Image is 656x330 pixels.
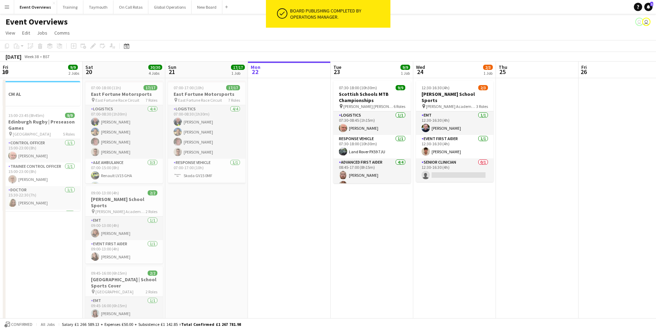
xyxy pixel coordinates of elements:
[146,98,157,103] span: 7 Roles
[85,217,163,240] app-card-role: EMT1/109:00-13:00 (4h)[PERSON_NAME]
[85,297,163,320] app-card-role: EMT1/109:45-16:00 (6h15m)[PERSON_NAME]
[174,85,204,90] span: 07:00-17:00 (10h)
[416,135,493,158] app-card-role: Event First Aider1/112:30-16:30 (4h)[PERSON_NAME]
[333,64,341,70] span: Tue
[478,85,488,90] span: 2/3
[22,30,30,36] span: Edit
[11,322,33,327] span: Confirmed
[416,81,493,182] app-job-card: 12:30-16:30 (4h)2/3[PERSON_NAME] School Sports [PERSON_NAME] Academy Playing Fields3 RolesEMT1/11...
[3,139,80,163] app-card-role: Control Officer1/115:00-23:00 (8h)[PERSON_NAME]
[581,64,587,70] span: Fri
[333,135,411,158] app-card-role: Response Vehicle1/107:30-18:00 (10h30m)Land Rover PX59 7JU
[37,30,47,36] span: Jobs
[146,289,157,294] span: 2 Roles
[181,322,241,327] span: Total Confirmed £1 267 781.98
[499,64,507,70] span: Thu
[416,64,425,70] span: Wed
[57,0,83,14] button: Training
[63,131,75,137] span: 5 Roles
[146,209,157,214] span: 2 Roles
[95,289,133,294] span: [GEOGRAPHIC_DATA]
[13,131,51,137] span: [GEOGRAPHIC_DATA]
[68,71,79,76] div: 2 Jobs
[85,240,163,264] app-card-role: Event First Aider1/109:00-13:00 (4h)[PERSON_NAME]
[650,2,653,6] span: 1
[85,91,163,97] h3: East Fortune Motorsports
[85,186,163,264] app-job-card: 09:00-13:00 (4h)2/2[PERSON_NAME] School Sports [PERSON_NAME] Academy Playing Fields2 RolesEMT1/10...
[149,71,162,76] div: 4 Jobs
[396,85,405,90] span: 9/9
[91,190,119,195] span: 09:00-13:00 (4h)
[168,105,246,159] app-card-role: Logistics4/407:00-08:30 (1h30m)[PERSON_NAME][PERSON_NAME][PERSON_NAME][PERSON_NAME]
[148,0,192,14] button: Global Operations
[6,17,68,27] h1: Event Overviews
[144,85,157,90] span: 17/17
[226,85,240,90] span: 17/17
[422,85,450,90] span: 12:30-16:30 (4h)
[168,91,246,97] h3: East Fortune Motorsports
[483,65,493,70] span: 2/3
[339,85,377,90] span: 07:30-18:00 (10h30m)
[476,104,488,109] span: 3 Roles
[333,91,411,103] h3: Scottish Schools MTB Championships
[167,68,176,76] span: 21
[400,65,410,70] span: 9/9
[251,64,260,70] span: Mon
[401,71,410,76] div: 1 Job
[3,28,18,37] a: View
[91,271,127,276] span: 09:45-16:00 (6h15m)
[6,53,21,60] div: [DATE]
[333,111,411,135] app-card-role: Logistics1/107:30-08:45 (1h15m)[PERSON_NAME]
[62,322,241,327] div: Salary £1 266 589.13 + Expenses £50.00 + Subsistence £1 142.85 =
[148,190,157,195] span: 2/2
[3,186,80,210] app-card-role: Doctor1/115:30-22:30 (7h)[PERSON_NAME]
[113,0,148,14] button: On Call Rotas
[290,8,388,20] div: Board publishing completed by Operations Manager.
[52,28,73,37] a: Comms
[39,322,56,327] span: All jobs
[23,54,40,59] span: Week 38
[231,71,244,76] div: 1 Job
[168,159,246,182] app-card-role: Response Vehicle1/107:00-17:00 (10h)Skoda GV15 0MF
[85,276,163,289] h3: [GEOGRAPHIC_DATA] | School Sports Cover
[91,85,121,90] span: 07:00-18:00 (11h)
[3,163,80,186] app-card-role: Trainee Control Officer1/115:00-23:00 (8h)[PERSON_NAME]
[333,81,411,183] app-job-card: 07:30-18:00 (10h30m)9/9Scottish Schools MTB Championships [PERSON_NAME] [PERSON_NAME]6 RolesLogis...
[168,64,176,70] span: Sun
[3,109,80,211] div: 15:00-23:45 (8h45m)9/9Edinburgh Rugby | Preseason Games [GEOGRAPHIC_DATA]5 RolesControl Officer1/...
[416,158,493,182] app-card-role: Senior Clinician0/112:30-16:30 (4h)
[3,321,34,328] button: Confirmed
[250,68,260,76] span: 22
[3,91,80,97] h3: CM AL
[644,3,653,11] a: 1
[192,0,222,14] button: New Board
[178,98,222,103] span: East Fortune Race Circuit
[85,81,163,183] app-job-card: 07:00-18:00 (11h)17/17East Fortune Motorsports East Fortune Race Circuit7 RolesLogistics4/407:00-...
[148,65,162,70] span: 30/30
[54,30,70,36] span: Comms
[635,18,644,26] app-user-avatar: Operations Team
[168,81,246,183] div: 07:00-17:00 (10h)17/17East Fortune Motorsports East Fortune Race Circuit7 RolesLogistics4/407:00-...
[68,65,78,70] span: 9/9
[19,28,33,37] a: Edit
[3,64,8,70] span: Fri
[2,68,8,76] span: 19
[43,54,50,59] div: BST
[148,271,157,276] span: 2/2
[228,98,240,103] span: 7 Roles
[34,28,50,37] a: Jobs
[8,113,44,118] span: 15:00-23:45 (8h45m)
[85,105,163,159] app-card-role: Logistics4/407:00-08:30 (1h30m)[PERSON_NAME][PERSON_NAME][PERSON_NAME][PERSON_NAME]
[6,30,15,36] span: View
[426,104,476,109] span: [PERSON_NAME] Academy Playing Fields
[95,209,146,214] span: [PERSON_NAME] Academy Playing Fields
[332,68,341,76] span: 23
[231,65,245,70] span: 17/17
[85,159,163,202] app-card-role: A&E Ambulance3/307:00-15:00 (8h)Renault LV15 GHAFIAT DX64 AOA
[333,158,411,212] app-card-role: Advanced First Aider4/408:45-17:00 (8h15m)[PERSON_NAME][PERSON_NAME]
[85,196,163,209] h3: [PERSON_NAME] School Sports
[415,68,425,76] span: 24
